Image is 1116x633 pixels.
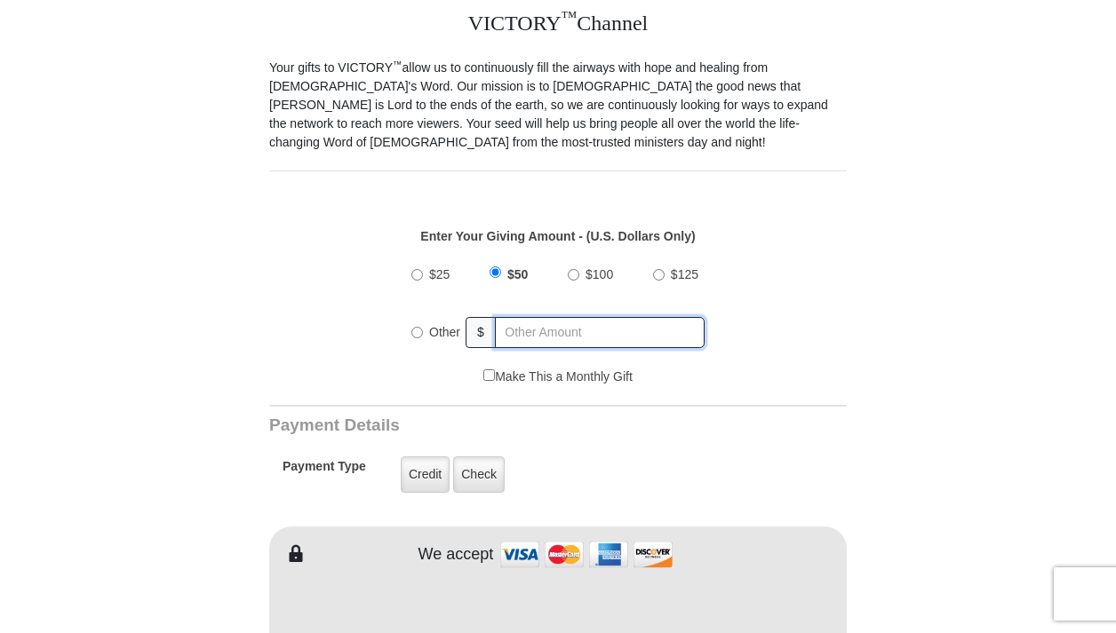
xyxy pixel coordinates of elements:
[495,317,705,348] input: Other Amount
[498,535,675,574] img: credit cards accepted
[401,456,450,493] label: Credit
[269,59,847,152] p: Your gifts to VICTORY allow us to continuously fill the airways with hope and healing from [DEMOG...
[420,229,695,243] strong: Enter Your Giving Amount - (U.S. Dollars Only)
[507,267,528,281] span: $50
[586,267,613,281] span: $100
[671,267,698,281] span: $125
[453,456,505,493] label: Check
[429,267,450,281] span: $25
[466,317,496,348] span: $
[483,368,633,386] label: Make This a Monthly Gift
[393,59,403,69] sup: ™
[418,545,494,565] h4: We accept
[269,415,722,436] h3: Payment Details
[483,369,495,381] input: Make This a Monthly Gift
[562,8,578,26] sup: ™
[283,459,366,483] h5: Payment Type
[429,325,460,339] span: Other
